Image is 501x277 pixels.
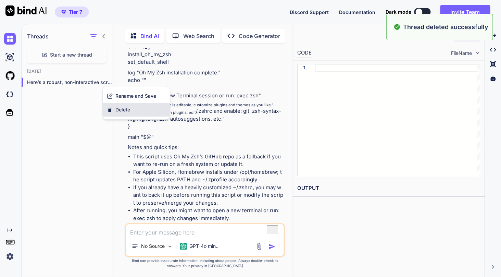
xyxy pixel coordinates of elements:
[5,5,47,16] img: Bind AI
[189,243,218,250] p: GPT-4o min..
[167,243,173,249] img: Pick Models
[125,258,285,268] p: Bind can provide inaccurate information, including about people. Always double-check its answers....
[451,50,472,57] span: FileName
[290,9,329,16] button: Discord Support
[55,7,89,17] button: premiumTier 7
[4,251,16,262] img: settings
[183,32,214,40] p: Web Search
[141,243,165,250] p: No Source
[27,32,49,40] h1: Threads
[115,93,156,99] span: Rename and Save
[128,103,273,115] sub: /.zshrc is editable; customize plugins and themes as you like." echo "- To add common plugins, edit
[128,69,283,131] p: log "Oh My Zsh installation complete." echo "" echo "Tips:" echo "- Start a new Terminal session ...
[50,51,92,58] span: Start a new thread
[133,153,283,168] li: This script uses Oh My Zsh’s GitHub repo as a fallback if you want to re-run on a fresh system or...
[255,242,263,250] img: attachment
[239,32,280,40] p: Code Generator
[128,144,283,152] p: Notes and quick tips:
[293,180,484,196] h2: OUTPUT
[440,5,490,19] button: Invite Team
[22,69,112,74] h2: [DATE]
[115,106,130,113] span: Delete
[339,9,375,15] span: Documentation
[4,51,16,63] img: ai-studio
[393,22,400,32] img: alert
[297,49,312,57] div: CODE
[140,32,159,40] p: Bind AI
[4,33,16,45] img: chat
[339,9,375,16] button: Documentation
[133,184,283,207] li: If you already have a heavily customized ~/.zshrc, you may want to back it up before running this...
[133,207,283,222] li: After running, you might want to open a new terminal or run: exec zsh to apply changes immediately.
[4,88,16,100] img: darkCloudIdeIcon
[61,10,66,14] img: premium
[103,89,170,103] button: Rename and Save
[290,9,329,15] span: Discord Support
[268,243,275,250] img: icon
[69,9,82,15] span: Tier 7
[474,50,480,56] img: chevron down
[180,243,187,250] img: GPT-4o mini
[27,79,112,86] p: Here’s a robust, non-interactive script to install...
[128,133,283,141] p: main "$@"
[4,70,16,82] img: githubLight
[403,22,488,32] p: Thread deleted successfully
[133,168,283,184] li: For Apple Silicon, Homebrew installs under /opt/homebrew; the script updates PATH and ~/.zprofile...
[103,103,170,117] button: Delete
[386,9,411,15] span: Dark mode
[126,224,284,237] textarea: To enrich screen reader interactions, please activate Accessibility in Grammarly extension settings
[297,64,306,72] div: 1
